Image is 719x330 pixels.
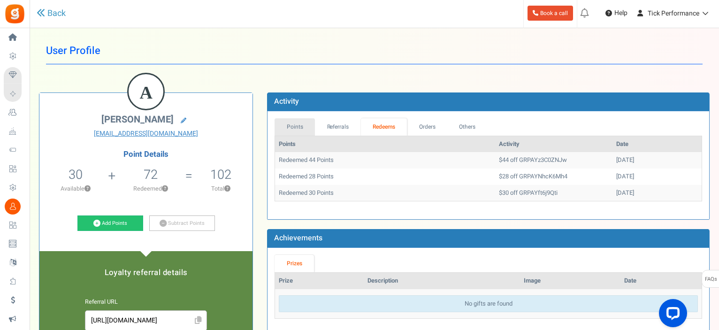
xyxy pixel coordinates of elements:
a: Orders [407,118,447,136]
a: Referrals [315,118,361,136]
td: [DATE] [612,185,702,201]
b: Activity [274,96,299,107]
b: Achievements [274,232,322,244]
span: 30 [69,165,83,184]
p: Total [194,184,248,193]
td: $28 off GRPAYNhcK6Mh4 [495,169,612,185]
span: Click to Copy [191,313,206,329]
td: $30 off GRPAYft6j9Qti [495,185,612,201]
p: Available [44,184,107,193]
p: Redeemed [116,184,184,193]
h5: 102 [210,168,231,182]
a: [EMAIL_ADDRESS][DOMAIN_NAME] [46,129,245,138]
th: Points [275,136,495,153]
figcaption: A [129,74,163,111]
a: Points [275,118,315,136]
button: ? [162,186,168,192]
th: Date [612,136,702,153]
a: Add Points [77,215,143,231]
td: [DATE] [612,169,702,185]
a: Prizes [275,255,314,272]
h4: Point Details [39,150,252,159]
th: Image [520,273,620,289]
button: ? [224,186,230,192]
a: Others [447,118,488,136]
a: Book a call [528,6,573,21]
div: No gifts are found [279,295,698,313]
button: ? [84,186,91,192]
h6: Referral URL [85,299,207,306]
img: Gratisfaction [4,3,25,24]
h1: User Profile [46,38,703,64]
span: Help [612,8,627,18]
th: Activity [495,136,612,153]
td: [DATE] [612,152,702,169]
span: Tick Performance [648,8,699,18]
td: Redeemed 44 Points [275,152,495,169]
a: Subtract Points [149,215,215,231]
h5: 72 [144,168,158,182]
td: Redeemed 30 Points [275,185,495,201]
td: Redeemed 28 Points [275,169,495,185]
span: FAQs [704,270,717,288]
span: [PERSON_NAME] [101,113,174,126]
th: Description [364,273,520,289]
a: Redeems [361,118,407,136]
td: $44 off GRPAYz3C0ZNJw [495,152,612,169]
th: Prize [275,273,364,289]
th: Date [620,273,702,289]
a: Help [602,6,631,21]
h5: Loyalty referral details [49,269,243,277]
